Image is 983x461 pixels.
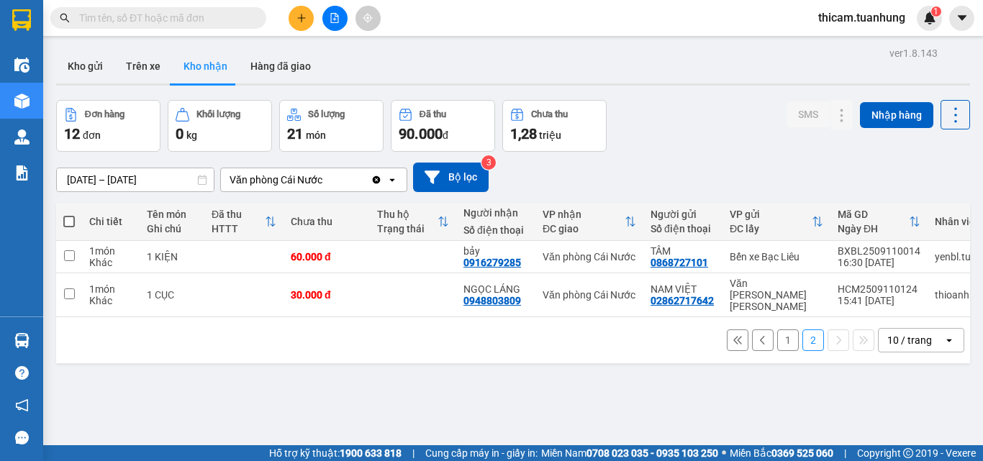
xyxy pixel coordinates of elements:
span: copyright [903,448,913,458]
div: VP nhận [543,209,625,220]
div: Tên món [147,209,197,220]
div: 1 món [89,283,132,295]
th: Toggle SortBy [830,203,928,241]
span: món [306,129,326,141]
span: | [412,445,415,461]
img: logo-vxr [12,9,31,31]
strong: 1900 633 818 [340,447,402,459]
button: Đơn hàng12đơn [56,100,160,152]
img: warehouse-icon [14,333,30,348]
div: Mã GD [838,209,909,220]
div: HTTT [212,223,265,234]
div: Văn phòng Cái Nước [230,173,322,187]
span: đ [443,129,448,141]
input: Selected Văn phòng Cái Nước. [324,173,325,187]
img: warehouse-icon [14,93,30,109]
img: warehouse-icon [14,129,30,145]
img: solution-icon [14,165,30,181]
div: 02862717642 [651,295,714,306]
div: HCM2509110124 [838,283,920,295]
button: file-add [322,6,348,31]
span: triệu [539,129,561,141]
svg: Clear value [371,174,382,186]
span: notification [15,398,29,412]
div: Đã thu [212,209,265,220]
div: 0868727101 [651,257,708,268]
img: warehouse-icon [14,58,30,73]
div: Trạng thái [377,223,438,234]
span: đơn [83,129,101,141]
span: aim [363,13,373,23]
button: SMS [787,101,830,127]
button: Chưa thu1,28 triệu [502,100,607,152]
button: 2 [802,329,824,351]
div: Chưa thu [291,216,363,227]
button: Kho nhận [172,49,239,83]
div: Số điện thoại [463,224,528,236]
sup: 1 [931,6,941,17]
sup: 3 [481,155,496,170]
div: 1 KIỆN [147,251,197,263]
button: Hàng đã giao [239,49,322,83]
span: search [60,13,70,23]
div: TÂM [651,245,715,257]
th: Toggle SortBy [370,203,456,241]
div: 60.000 đ [291,251,363,263]
div: 10 / trang [887,333,932,347]
div: Số điện thoại [651,223,715,234]
span: question-circle [15,366,29,380]
span: file-add [330,13,340,23]
div: Ghi chú [147,223,197,234]
button: Trên xe [114,49,172,83]
div: Ngày ĐH [838,223,909,234]
span: 1,28 [510,125,537,142]
div: Khác [89,295,132,306]
span: ⚪️ [722,450,726,456]
img: icon-new-feature [923,12,936,24]
span: caret-down [956,12,969,24]
div: Khác [89,257,132,268]
div: 1 món [89,245,132,257]
button: Nhập hàng [860,102,933,128]
div: Người nhận [463,207,528,219]
div: Văn phòng Cái Nước [543,251,636,263]
div: BXBL2509110014 [838,245,920,257]
span: plus [296,13,307,23]
span: 21 [287,125,303,142]
span: | [844,445,846,461]
span: 0 [176,125,184,142]
span: 1 [933,6,938,17]
input: Tìm tên, số ĐT hoặc mã đơn [79,10,249,26]
div: Người gửi [651,209,715,220]
span: Miền Bắc [730,445,833,461]
span: 90.000 [399,125,443,142]
button: 1 [777,329,799,351]
div: Chưa thu [531,109,568,119]
th: Toggle SortBy [722,203,830,241]
th: Toggle SortBy [204,203,284,241]
span: kg [186,129,197,141]
span: Hỗ trợ kỹ thuật: [269,445,402,461]
svg: open [943,334,955,346]
span: Miền Nam [541,445,718,461]
button: plus [289,6,314,31]
button: Số lượng21món [279,100,384,152]
button: Bộ lọc [413,163,489,192]
div: 0948803809 [463,295,521,306]
button: Đã thu90.000đ [391,100,495,152]
div: VP gửi [730,209,812,220]
th: Toggle SortBy [535,203,643,241]
button: caret-down [949,6,974,31]
div: Văn [PERSON_NAME] [PERSON_NAME] [730,278,823,312]
div: Văn phòng Cái Nước [543,289,636,301]
div: 15:41 [DATE] [838,295,920,306]
div: Đơn hàng [85,109,124,119]
span: 12 [64,125,80,142]
strong: 0369 525 060 [771,447,833,459]
svg: open [386,174,398,186]
div: Đã thu [420,109,446,119]
div: NAM VIỆT [651,283,715,295]
div: 0916279285 [463,257,521,268]
div: ver 1.8.143 [889,45,938,61]
div: Số lượng [308,109,345,119]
